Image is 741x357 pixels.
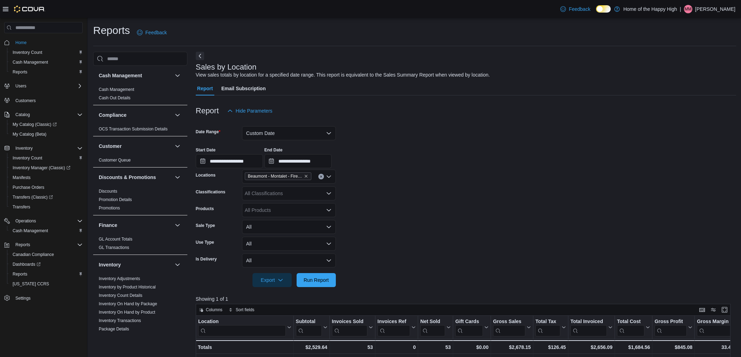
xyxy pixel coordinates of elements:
[242,237,336,251] button: All
[99,245,129,250] a: GL Transactions
[13,144,35,152] button: Inventory
[99,309,155,315] span: Inventory On Hand by Product
[685,5,692,13] span: MM
[99,293,143,298] span: Inventory Count Details
[1,240,85,250] button: Reports
[569,6,590,13] span: Feedback
[173,260,182,269] button: Inventory
[378,319,416,336] button: Invoices Ref
[7,120,85,129] a: My Catalog (Classic)
[93,156,187,167] div: Customer
[7,129,85,139] button: My Catalog (Beta)
[99,112,172,119] button: Compliance
[332,319,367,336] div: Invoices Sold
[10,48,83,57] span: Inventory Count
[10,68,30,76] a: Reports
[535,319,560,336] div: Total Tax
[15,40,27,45] span: Home
[1,216,85,226] button: Operations
[99,276,140,281] a: Inventory Adjustments
[10,183,83,192] span: Purchase Orders
[13,241,33,249] button: Reports
[7,259,85,269] a: Dashboards
[617,319,644,336] div: Total Cost
[7,279,85,289] button: [US_STATE] CCRS
[455,319,483,325] div: Gift Cards
[15,218,36,224] span: Operations
[493,319,525,325] div: Gross Sales
[99,112,126,119] h3: Compliance
[7,163,85,173] a: Inventory Manager (Classic)
[10,270,30,278] a: Reports
[7,202,85,212] button: Transfers
[173,142,182,150] button: Customer
[15,83,26,89] span: Users
[596,5,611,13] input: Dark Mode
[242,126,336,140] button: Custom Date
[1,110,85,120] button: Catalog
[196,240,214,245] label: Use Type
[1,293,85,303] button: Settings
[99,326,129,332] span: Package Details
[7,192,85,202] a: Transfers (Classic)
[617,319,650,336] button: Total Cost
[196,71,490,79] div: View sales totals by location for a specified date range. This report is equivalent to the Sales ...
[15,112,30,117] span: Catalog
[196,189,226,195] label: Classifications
[695,5,735,13] p: [PERSON_NAME]
[7,226,85,236] button: Cash Management
[378,319,410,336] div: Invoices Ref
[196,147,216,153] label: Start Date
[455,343,489,351] div: $0.00
[697,319,738,336] button: Gross Margin
[13,82,29,90] button: Users
[655,319,687,325] div: Gross Profit
[13,204,30,210] span: Transfers
[10,164,73,172] a: Inventory Manager (Classic)
[93,125,187,136] div: Compliance
[14,6,45,13] img: Cova
[10,203,83,211] span: Transfers
[13,185,44,190] span: Purchase Orders
[13,175,30,180] span: Manifests
[684,5,692,13] div: Megan Motter
[93,85,187,105] div: Cash Management
[13,110,83,119] span: Catalog
[13,252,54,257] span: Canadian Compliance
[10,164,83,172] span: Inventory Manager (Classic)
[332,319,373,336] button: Invoices Sold
[221,81,266,95] span: Email Subscription
[297,273,336,287] button: Run Report
[264,154,332,168] input: Press the down key to open a popover containing a calendar.
[99,237,132,242] a: GL Account Totals
[420,343,451,351] div: 53
[1,143,85,153] button: Inventory
[617,319,644,325] div: Total Cost
[493,319,525,336] div: Gross Sales
[13,262,41,267] span: Dashboards
[617,343,650,351] div: $1,684.56
[264,147,283,153] label: End Date
[99,127,168,131] a: OCS Transaction Submission Details
[10,227,83,235] span: Cash Management
[196,63,257,71] h3: Sales by Location
[99,87,134,92] a: Cash Management
[196,223,215,228] label: Sale Type
[7,173,85,183] button: Manifests
[236,107,272,114] span: Hide Parameters
[13,228,48,234] span: Cash Management
[15,295,30,301] span: Settings
[99,174,172,181] button: Discounts & Promotions
[10,270,83,278] span: Reports
[296,319,327,336] button: Subtotal
[493,343,531,351] div: $2,678.15
[570,319,607,325] div: Total Invoiced
[248,173,303,180] span: Beaumont - Montalet - Fire & Flower
[13,110,33,119] button: Catalog
[623,5,677,13] p: Home of the Happy High
[13,38,83,47] span: Home
[99,293,143,298] a: Inventory Count Details
[13,144,83,152] span: Inventory
[99,285,156,290] a: Inventory by Product Historical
